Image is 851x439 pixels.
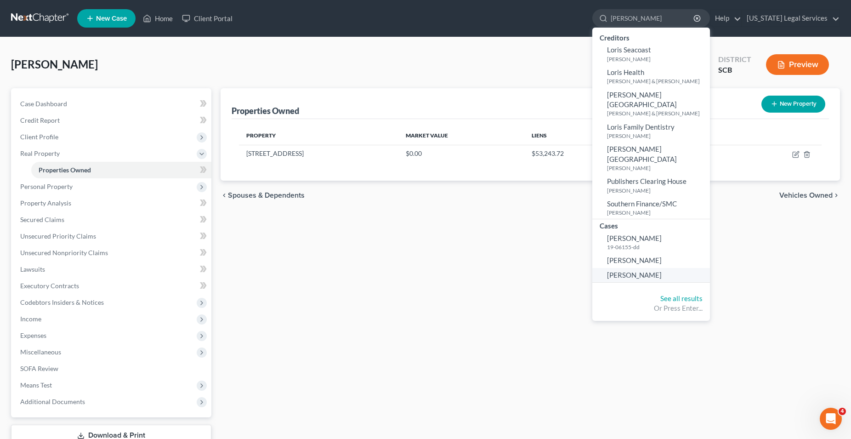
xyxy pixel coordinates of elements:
[607,145,677,163] span: [PERSON_NAME][GEOGRAPHIC_DATA]
[607,132,708,140] small: [PERSON_NAME]
[607,123,675,131] span: Loris Family Dentistry
[13,195,211,211] a: Property Analysis
[779,192,840,199] button: Vehicles Owned chevron_right
[592,88,710,120] a: [PERSON_NAME][GEOGRAPHIC_DATA][PERSON_NAME] & [PERSON_NAME]
[228,192,305,199] span: Spouses & Dependents
[20,182,73,190] span: Personal Property
[20,116,60,124] span: Credit Report
[592,31,710,43] div: Creditors
[20,249,108,257] span: Unsecured Nonpriority Claims
[607,187,708,194] small: [PERSON_NAME]
[20,315,41,323] span: Income
[607,55,708,63] small: [PERSON_NAME]
[592,219,710,231] div: Cases
[592,253,710,268] a: [PERSON_NAME]
[607,243,708,251] small: 19-06155-dd
[766,54,829,75] button: Preview
[718,65,751,75] div: SCB
[20,216,64,223] span: Secured Claims
[13,96,211,112] a: Case Dashboard
[718,54,751,65] div: District
[524,126,628,145] th: Liens
[31,162,211,178] a: Properties Owned
[611,10,695,27] input: Search by name...
[607,256,662,264] span: [PERSON_NAME]
[592,231,710,254] a: [PERSON_NAME]19-06155-dd
[398,145,524,162] td: $0.00
[221,192,305,199] button: chevron_left Spouses & Dependents
[13,245,211,261] a: Unsecured Nonpriority Claims
[761,96,825,113] button: New Property
[820,408,842,430] iframe: Intercom live chat
[11,57,98,71] span: [PERSON_NAME]
[592,174,710,197] a: Publishers Clearing House[PERSON_NAME]
[607,164,708,172] small: [PERSON_NAME]
[20,133,58,141] span: Client Profile
[13,228,211,245] a: Unsecured Priority Claims
[592,65,710,88] a: Loris Health[PERSON_NAME] & [PERSON_NAME]
[13,261,211,278] a: Lawsuits
[524,145,628,162] td: $53,243.72
[221,192,228,199] i: chevron_left
[20,282,79,290] span: Executory Contracts
[13,211,211,228] a: Secured Claims
[20,199,71,207] span: Property Analysis
[96,15,127,22] span: New Case
[13,278,211,294] a: Executory Contracts
[607,234,662,242] span: [PERSON_NAME]
[20,232,96,240] span: Unsecured Priority Claims
[607,177,686,185] span: Publishers Clearing House
[607,46,651,54] span: Loris Seacoast
[607,91,677,108] span: [PERSON_NAME][GEOGRAPHIC_DATA]
[398,126,524,145] th: Market Value
[592,43,710,65] a: Loris Seacoast[PERSON_NAME]
[39,166,91,174] span: Properties Owned
[742,10,840,27] a: [US_STATE] Legal Services
[592,197,710,219] a: Southern Finance/SMC[PERSON_NAME]
[138,10,177,27] a: Home
[592,268,710,282] a: [PERSON_NAME]
[592,142,710,174] a: [PERSON_NAME][GEOGRAPHIC_DATA][PERSON_NAME]
[13,112,211,129] a: Credit Report
[177,10,237,27] a: Client Portal
[600,303,703,313] div: Or Press Enter...
[20,331,46,339] span: Expenses
[779,192,833,199] span: Vehicles Owned
[232,105,299,116] div: Properties Owned
[607,209,708,217] small: [PERSON_NAME]
[607,68,644,76] span: Loris Health
[660,294,703,302] a: See all results
[607,77,708,85] small: [PERSON_NAME] & [PERSON_NAME]
[833,192,840,199] i: chevron_right
[13,360,211,377] a: SOFA Review
[20,149,60,157] span: Real Property
[20,265,45,273] span: Lawsuits
[607,200,677,208] span: Southern Finance/SMC
[607,271,662,279] span: [PERSON_NAME]
[20,100,67,108] span: Case Dashboard
[710,10,741,27] a: Help
[20,365,58,372] span: SOFA Review
[239,126,398,145] th: Property
[239,145,398,162] td: [STREET_ADDRESS]
[607,109,708,117] small: [PERSON_NAME] & [PERSON_NAME]
[20,381,52,389] span: Means Test
[20,398,85,405] span: Additional Documents
[20,298,104,306] span: Codebtors Insiders & Notices
[839,408,846,415] span: 4
[20,348,61,356] span: Miscellaneous
[592,120,710,143] a: Loris Family Dentistry[PERSON_NAME]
